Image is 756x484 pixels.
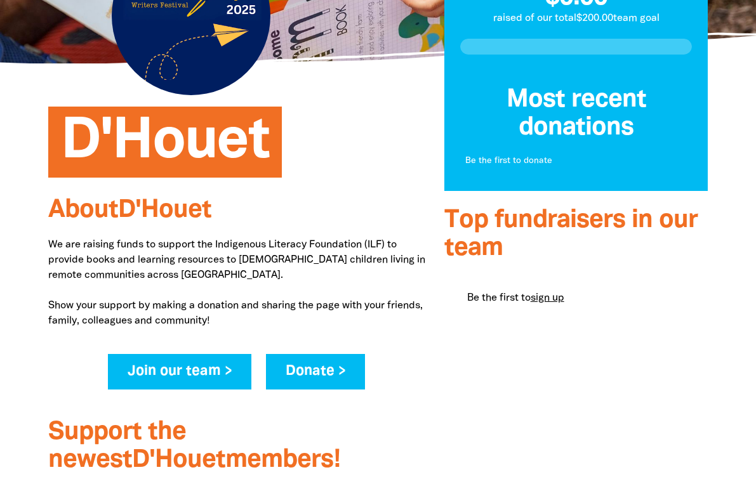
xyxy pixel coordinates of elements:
[48,237,425,329] p: We are raising funds to support the Indigenous Literacy Foundation (ILF) to provide books and lea...
[531,294,564,303] a: sign up
[457,280,696,316] div: Be the first to
[444,11,708,26] p: raised of our total $200.00 team goal
[460,86,693,142] h3: Most recent donations
[48,421,340,472] span: Support the newest D'Houet members!
[457,280,696,316] div: Paginated content
[48,199,211,222] span: About D'Houet
[460,147,693,175] div: Paginated content
[465,155,687,167] p: Be the first to donate
[266,354,366,389] a: Donate >
[61,116,269,178] span: D'Houet
[444,209,698,260] span: Top fundraisers in our team
[108,354,252,389] a: Join our team >
[460,86,693,175] div: Donation stream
